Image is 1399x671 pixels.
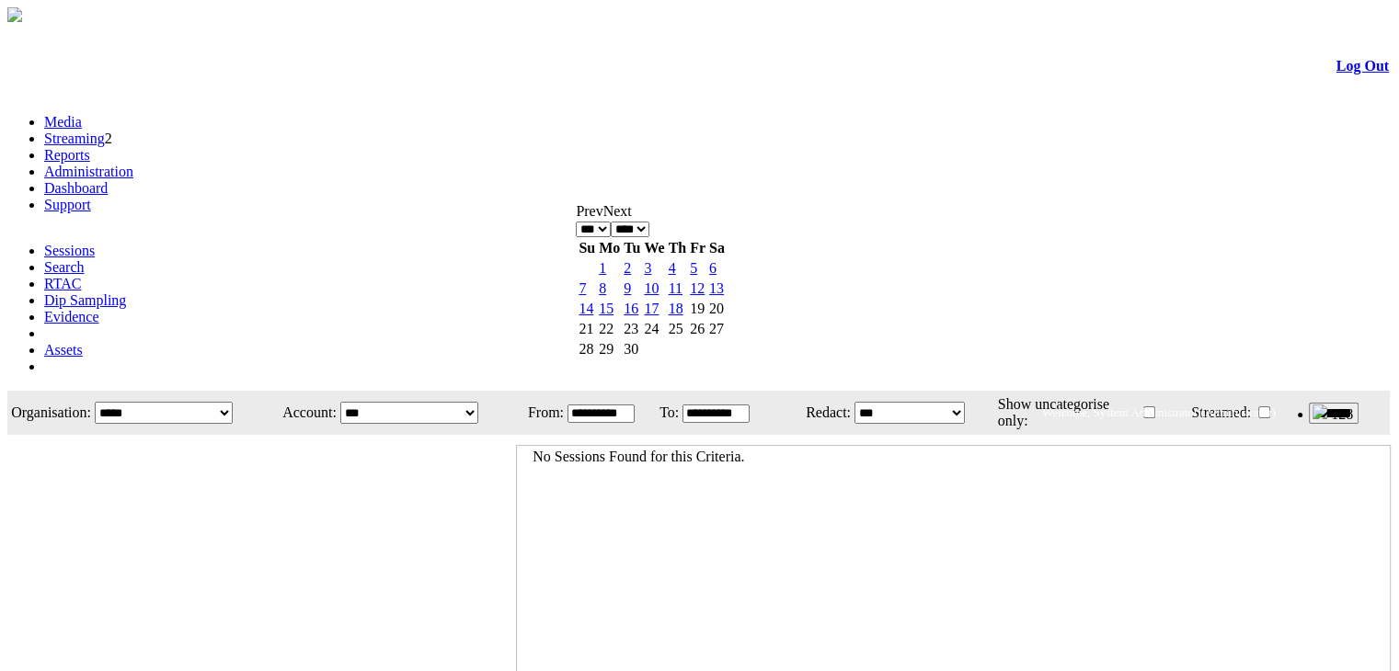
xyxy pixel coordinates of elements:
[644,240,664,256] span: Wednesday
[644,301,659,316] a: 17
[644,280,659,296] a: 10
[690,321,705,336] span: 26
[7,7,22,22] img: arrow-3.png
[769,392,852,433] td: Redact:
[1313,404,1327,419] img: bell25.png
[669,301,683,316] a: 18
[624,341,638,357] span: 30
[44,276,81,291] a: RTAC
[603,203,632,219] a: Next
[709,321,724,336] span: 27
[690,260,697,276] a: 5
[579,280,586,296] a: 7
[709,260,717,276] a: 6
[690,240,705,256] span: Friday
[599,301,613,316] a: 15
[579,240,595,256] span: Sunday
[44,180,108,196] a: Dashboard
[690,280,705,296] a: 12
[998,396,1109,428] span: Show uncategorise only:
[576,222,611,237] select: Select month
[1042,405,1276,419] span: Welcome, System Administrator (Administrator)
[624,280,631,296] a: 9
[669,321,683,336] span: 25
[533,449,744,464] span: No Sessions Found for this Criteria.
[599,341,613,357] span: 29
[576,203,602,219] a: Prev
[709,301,724,316] span: 20
[669,280,682,296] a: 11
[709,240,725,256] span: Saturday
[611,222,649,237] select: Select year
[624,260,631,276] a: 2
[624,240,640,256] span: Tuesday
[518,392,565,433] td: From:
[624,321,638,336] span: 23
[709,280,724,296] a: 13
[9,392,92,433] td: Organisation:
[44,342,83,358] a: Assets
[44,243,95,258] a: Sessions
[105,131,112,146] span: 2
[44,147,90,163] a: Reports
[654,392,681,433] td: To:
[44,114,82,130] a: Media
[1331,406,1353,422] span: 128
[690,301,705,316] span: 19
[644,321,659,336] span: 24
[44,197,91,212] a: Support
[579,321,593,336] span: 21
[599,280,606,296] a: 8
[44,309,99,324] a: Evidence
[669,260,676,276] a: 4
[44,259,85,275] a: Search
[599,260,606,276] a: 1
[44,292,126,308] a: Dip Sampling
[44,164,133,179] a: Administration
[669,240,687,256] span: Thursday
[44,131,105,146] a: Streaming
[599,240,620,256] span: Monday
[599,321,613,336] span: 22
[579,301,593,316] a: 14
[579,341,593,357] span: 28
[644,260,651,276] a: 3
[624,301,638,316] a: 16
[269,392,338,433] td: Account:
[1336,58,1389,74] a: Log Out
